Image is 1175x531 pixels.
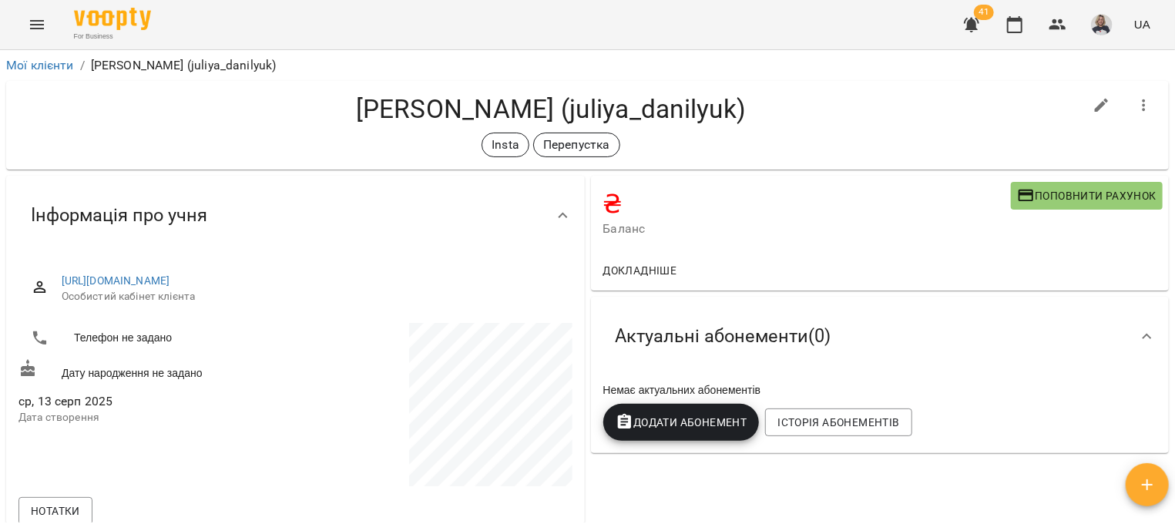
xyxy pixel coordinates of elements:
[18,93,1083,125] h4: [PERSON_NAME] (juliya_danilyuk)
[74,32,151,42] span: For Business
[6,176,585,255] div: Інформація про учня
[543,136,609,154] p: Перепустка
[6,56,1169,75] nav: breadcrumb
[1017,187,1157,205] span: Поповнити рахунок
[533,133,619,157] div: Перепустка
[31,502,80,520] span: Нотатки
[1091,14,1113,35] img: 60ff81f660890b5dd62a0e88b2ac9d82.jpg
[6,58,74,72] a: Мої клієнти
[603,188,1011,220] h4: ₴
[616,324,831,348] span: Актуальні абонементи ( 0 )
[18,410,292,425] p: Дата створення
[18,497,92,525] button: Нотатки
[603,220,1011,238] span: Баланс
[18,323,292,354] li: Телефон не задано
[765,408,911,436] button: Історія абонементів
[1128,10,1157,39] button: UA
[974,5,994,20] span: 41
[62,289,560,304] span: Особистий кабінет клієнта
[74,8,151,30] img: Voopty Logo
[597,257,683,284] button: Докладніше
[603,404,760,441] button: Додати Абонемент
[91,56,277,75] p: [PERSON_NAME] (juliya_danilyuk)
[777,413,899,432] span: Історія абонементів
[603,261,677,280] span: Докладніше
[18,392,292,411] span: ср, 13 серп 2025
[31,203,207,227] span: Інформація про учня
[15,356,295,385] div: Дату народження не задано
[18,6,55,43] button: Menu
[600,379,1160,401] div: Немає актуальних абонементів
[482,133,529,157] div: Insta
[1011,182,1163,210] button: Поповнити рахунок
[62,274,170,287] a: [URL][DOMAIN_NAME]
[492,136,519,154] p: Insta
[80,56,85,75] li: /
[1134,16,1150,32] span: UA
[616,413,747,432] span: Додати Абонемент
[591,297,1170,376] div: Актуальні абонементи(0)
